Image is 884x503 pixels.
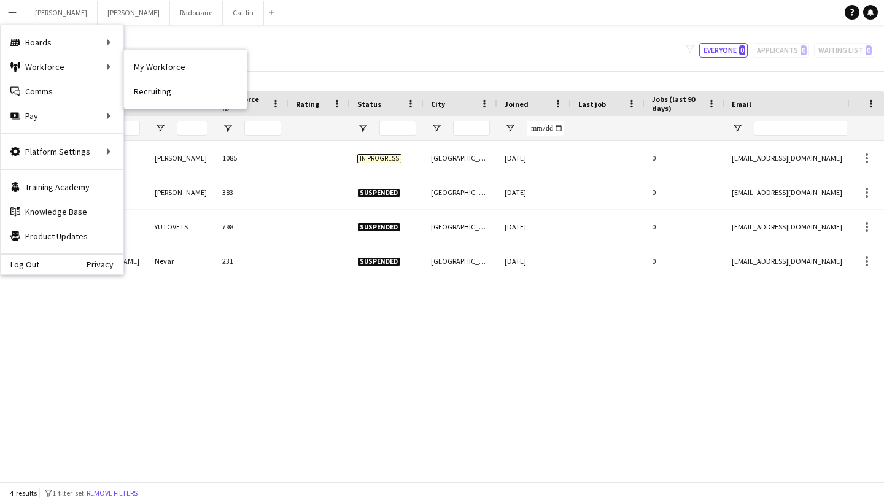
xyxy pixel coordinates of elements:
[379,121,416,136] input: Status Filter Input
[652,94,702,113] span: Jobs (last 90 days)
[223,1,264,25] button: Caitlin
[732,123,743,134] button: Open Filter Menu
[453,121,490,136] input: City Filter Input
[1,79,123,104] a: Comms
[497,244,571,278] div: [DATE]
[424,244,497,278] div: [GEOGRAPHIC_DATA]
[155,123,166,134] button: Open Filter Menu
[357,154,401,163] span: In progress
[1,139,123,164] div: Platform Settings
[739,45,745,55] span: 0
[424,175,497,209] div: [GEOGRAPHIC_DATA]
[124,79,247,104] a: Recruiting
[1,175,123,199] a: Training Academy
[527,121,564,136] input: Joined Filter Input
[645,244,724,278] div: 0
[244,121,281,136] input: Workforce ID Filter Input
[357,188,400,198] span: Suspended
[222,123,233,134] button: Open Filter Menu
[215,244,289,278] div: 231
[296,99,319,109] span: Rating
[431,123,442,134] button: Open Filter Menu
[84,486,140,500] button: Remove filters
[1,104,123,128] div: Pay
[25,1,98,25] button: [PERSON_NAME]
[732,99,751,109] span: Email
[497,210,571,244] div: [DATE]
[497,141,571,175] div: [DATE]
[505,99,529,109] span: Joined
[177,121,207,136] input: Last Name Filter Input
[505,123,516,134] button: Open Filter Menu
[357,223,400,232] span: Suspended
[578,99,606,109] span: Last job
[357,123,368,134] button: Open Filter Menu
[699,43,748,58] button: Everyone0
[1,30,123,55] div: Boards
[1,224,123,248] a: Product Updates
[645,210,724,244] div: 0
[170,1,223,25] button: Radouane
[215,141,289,175] div: 1085
[87,259,123,269] a: Privacy
[1,259,39,269] a: Log Out
[645,141,724,175] div: 0
[1,199,123,224] a: Knowledge Base
[109,121,140,136] input: First Name Filter Input
[147,141,215,175] div: [PERSON_NAME]
[124,55,247,79] a: My Workforce
[52,488,84,497] span: 1 filter set
[497,175,571,209] div: [DATE]
[215,210,289,244] div: 798
[215,175,289,209] div: 383
[645,175,724,209] div: 0
[147,210,215,244] div: YUTOVETS
[424,210,497,244] div: [GEOGRAPHIC_DATA]
[431,99,445,109] span: City
[357,257,400,266] span: Suspended
[147,175,215,209] div: [PERSON_NAME]
[147,244,215,278] div: Nevar
[98,1,170,25] button: [PERSON_NAME]
[357,99,381,109] span: Status
[1,55,123,79] div: Workforce
[424,141,497,175] div: [GEOGRAPHIC_DATA]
